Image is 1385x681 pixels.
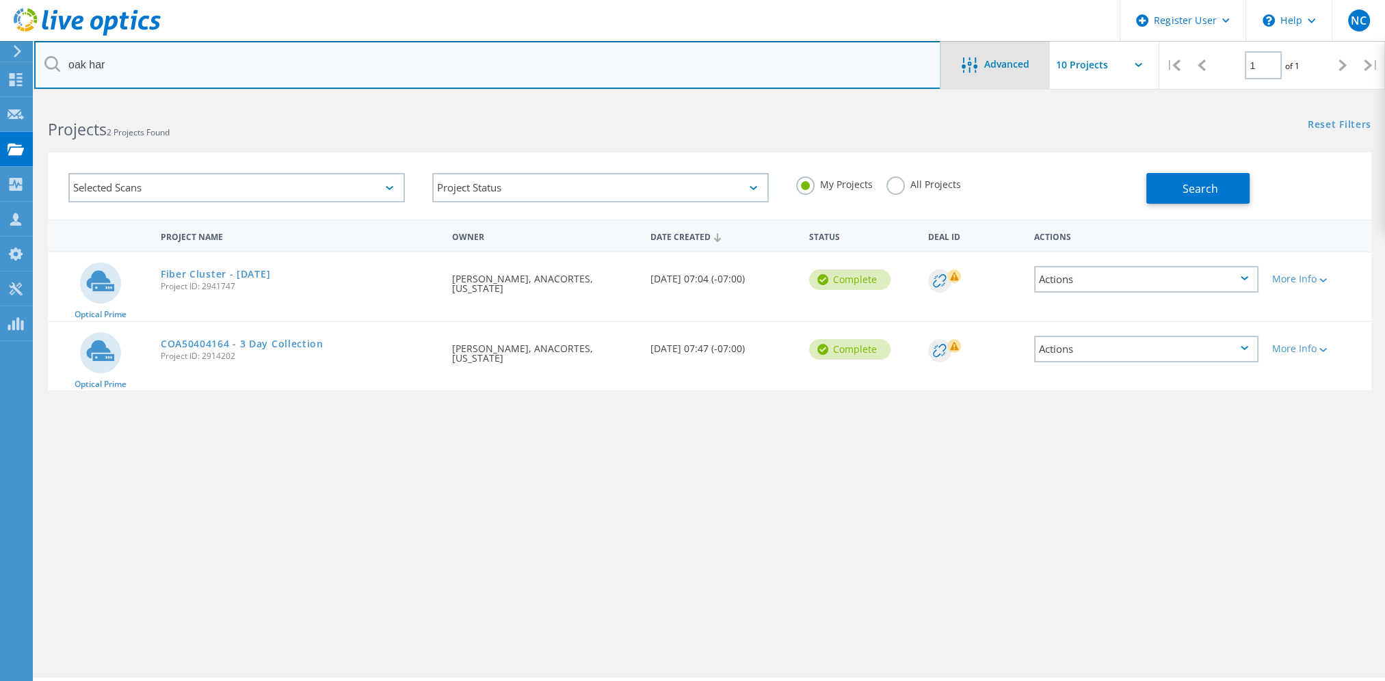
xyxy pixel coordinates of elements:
[14,29,161,38] a: Live Optics Dashboard
[445,322,643,377] div: [PERSON_NAME], ANACORTES, [US_STATE]
[445,223,643,248] div: Owner
[1034,266,1258,293] div: Actions
[644,322,802,367] div: [DATE] 07:47 (-07:00)
[445,252,643,307] div: [PERSON_NAME], ANACORTES, [US_STATE]
[1285,60,1300,72] span: of 1
[644,252,802,297] div: [DATE] 07:04 (-07:00)
[161,282,438,291] span: Project ID: 2941747
[1027,223,1265,248] div: Actions
[161,339,324,349] a: COA50404164 - 3 Day Collection
[75,310,127,319] span: Optical Prime
[432,173,769,202] div: Project Status
[68,173,405,202] div: Selected Scans
[809,339,891,360] div: Complete
[809,269,891,290] div: Complete
[161,352,438,360] span: Project ID: 2914202
[1263,14,1275,27] svg: \n
[921,223,1027,248] div: Deal Id
[886,176,961,189] label: All Projects
[34,41,941,89] input: Search projects by name, owner, ID, company, etc
[161,269,270,279] a: Fiber Cluster - [DATE]
[1272,274,1364,284] div: More Info
[644,223,802,249] div: Date Created
[1159,41,1187,90] div: |
[1183,181,1218,196] span: Search
[1308,120,1371,131] a: Reset Filters
[1034,336,1258,362] div: Actions
[1351,15,1367,26] span: NC
[1357,41,1385,90] div: |
[796,176,873,189] label: My Projects
[1146,173,1250,204] button: Search
[48,118,107,140] b: Projects
[802,223,921,248] div: Status
[984,59,1029,69] span: Advanced
[154,223,445,248] div: Project Name
[1272,344,1364,353] div: More Info
[75,380,127,388] span: Optical Prime
[107,126,170,138] span: 2 Projects Found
